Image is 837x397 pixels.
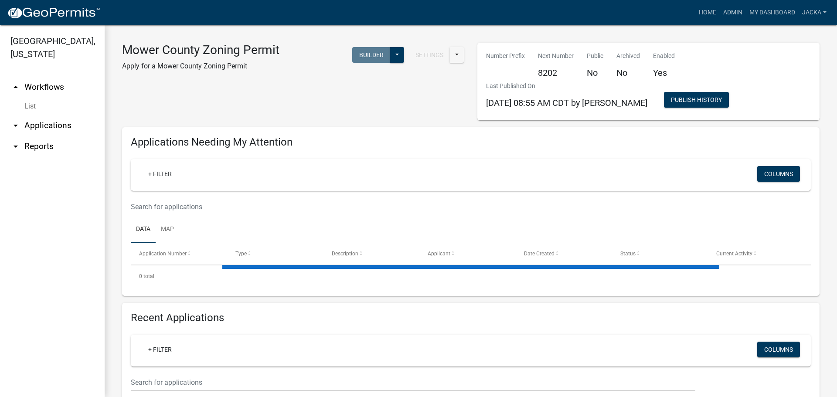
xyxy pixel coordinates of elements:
[799,4,830,21] a: jacka
[352,47,391,63] button: Builder
[516,243,612,264] datatable-header-cell: Date Created
[235,251,247,257] span: Type
[131,136,811,149] h4: Applications Needing My Attention
[408,47,450,63] button: Settings
[10,141,21,152] i: arrow_drop_down
[486,51,525,61] p: Number Prefix
[720,4,746,21] a: Admin
[486,98,647,108] span: [DATE] 08:55 AM CDT by [PERSON_NAME]
[587,51,603,61] p: Public
[538,68,574,78] h5: 8202
[131,216,156,244] a: Data
[664,97,729,104] wm-modal-confirm: Workflow Publish History
[428,251,450,257] span: Applicant
[664,92,729,108] button: Publish History
[332,251,358,257] span: Description
[524,251,555,257] span: Date Created
[653,68,675,78] h5: Yes
[122,61,279,71] p: Apply for a Mower County Zoning Permit
[695,4,720,21] a: Home
[616,68,640,78] h5: No
[10,82,21,92] i: arrow_drop_up
[131,243,227,264] datatable-header-cell: Application Number
[716,251,752,257] span: Current Activity
[757,342,800,357] button: Columns
[131,373,695,391] input: Search for applications
[746,4,799,21] a: My Dashboard
[616,51,640,61] p: Archived
[131,265,811,287] div: 0 total
[419,243,516,264] datatable-header-cell: Applicant
[10,120,21,131] i: arrow_drop_down
[612,243,708,264] datatable-header-cell: Status
[708,243,804,264] datatable-header-cell: Current Activity
[141,166,179,182] a: + Filter
[620,251,636,257] span: Status
[538,51,574,61] p: Next Number
[486,81,647,91] p: Last Published On
[131,198,695,216] input: Search for applications
[122,43,279,58] h3: Mower County Zoning Permit
[653,51,675,61] p: Enabled
[139,251,187,257] span: Application Number
[757,166,800,182] button: Columns
[323,243,419,264] datatable-header-cell: Description
[227,243,323,264] datatable-header-cell: Type
[141,342,179,357] a: + Filter
[587,68,603,78] h5: No
[131,312,811,324] h4: Recent Applications
[156,216,179,244] a: Map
